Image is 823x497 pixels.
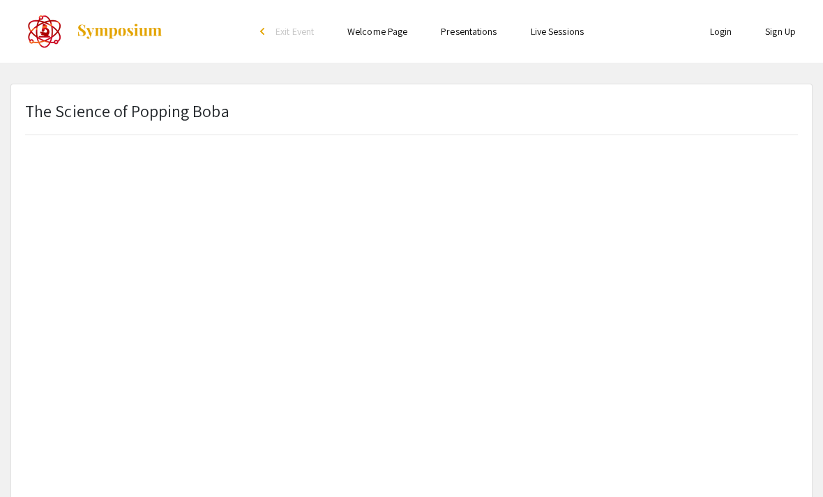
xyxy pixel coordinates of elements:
span: Exit Event [275,25,314,38]
a: Login [710,25,732,38]
a: Live Sessions [531,25,584,38]
img: The 2022 CoorsTek Denver Metro Regional Science and Engineering Fair [27,14,62,49]
div: arrow_back_ios [260,27,269,36]
a: Presentations [441,25,497,38]
a: The 2022 CoorsTek Denver Metro Regional Science and Engineering Fair [10,14,163,49]
a: Sign Up [765,25,796,38]
a: Welcome Page [347,25,407,38]
img: Symposium by ForagerOne [76,23,163,40]
iframe: Chat [10,434,59,487]
p: The Science of Popping Boba [25,98,229,123]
